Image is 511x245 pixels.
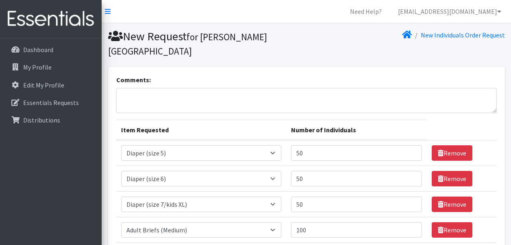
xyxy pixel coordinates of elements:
a: Remove [432,197,472,212]
a: Need Help? [344,3,388,20]
img: HumanEssentials [3,5,98,33]
p: My Profile [23,63,52,71]
a: Distributions [3,112,98,128]
p: Edit My Profile [23,81,64,89]
a: Remove [432,222,472,238]
a: Edit My Profile [3,77,98,93]
label: Comments: [116,75,151,85]
a: My Profile [3,59,98,75]
a: Essentials Requests [3,94,98,111]
a: Dashboard [3,42,98,58]
a: Remove [432,171,472,186]
small: for [PERSON_NAME][GEOGRAPHIC_DATA] [108,31,267,57]
h1: New Request [108,29,304,57]
p: Distributions [23,116,60,124]
a: New Individuals Order Request [421,31,505,39]
th: Number of Individuals [286,120,427,140]
p: Dashboard [23,46,53,54]
a: Remove [432,145,472,161]
a: [EMAIL_ADDRESS][DOMAIN_NAME] [391,3,508,20]
p: Essentials Requests [23,98,79,107]
th: Item Requested [116,120,286,140]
